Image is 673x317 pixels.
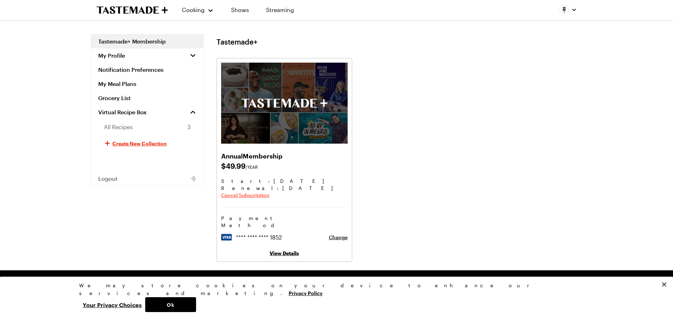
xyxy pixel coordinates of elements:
span: Cooking [182,6,205,13]
span: 3 [187,123,191,131]
a: Grocery List [91,91,203,105]
a: View Details [270,250,299,256]
a: Virtual Recipe Box [91,105,203,119]
div: Privacy [79,282,588,312]
button: Profile picture [559,4,577,16]
a: My Meal Plans [91,77,203,91]
span: Logout [98,175,118,182]
button: Change [329,234,348,241]
img: visa logo [221,234,232,241]
span: Renewal : [DATE] [221,185,348,192]
span: My Profile [98,52,125,59]
a: Notification Preferences [91,63,203,77]
a: To Tastemade Home Page [96,6,168,14]
button: Logout [91,172,203,186]
img: Profile picture [559,4,570,16]
button: My Profile [91,48,203,63]
span: Create New Collection [112,140,167,147]
span: $ 49.99 [221,161,348,171]
h1: Tastemade+ [217,38,258,46]
span: Virtual Recipe Box [98,109,147,116]
h2: Annual Membership [221,151,348,161]
a: Tastemade+ Membership [91,34,203,48]
button: Your Privacy Choices [79,297,145,312]
button: Cooking [182,1,214,18]
button: Ok [145,297,196,312]
button: Create New Collection [91,135,203,152]
h3: Payment Method [221,215,348,229]
div: We may store cookies on your device to enhance our services and marketing. [79,282,588,297]
button: Close [656,277,672,292]
span: Start: [DATE] [221,178,348,185]
span: /YEAR [246,165,258,169]
a: More information about your privacy, opens in a new tab [289,289,323,296]
button: Cancel Subscription [221,192,270,199]
a: All Recipes3 [91,119,203,135]
span: All Recipes [104,123,133,131]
